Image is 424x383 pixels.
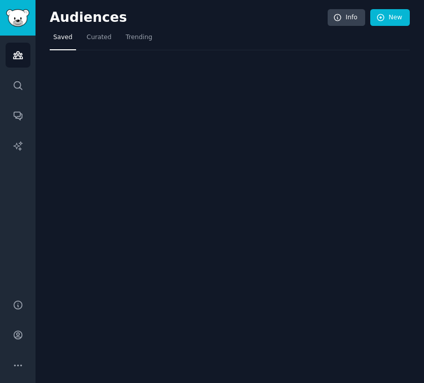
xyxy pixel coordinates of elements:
[50,10,328,26] h2: Audiences
[6,9,29,27] img: GummySearch logo
[370,9,410,26] a: New
[53,33,73,42] span: Saved
[50,29,76,50] a: Saved
[83,29,115,50] a: Curated
[87,33,112,42] span: Curated
[126,33,152,42] span: Trending
[122,29,156,50] a: Trending
[328,9,365,26] a: Info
